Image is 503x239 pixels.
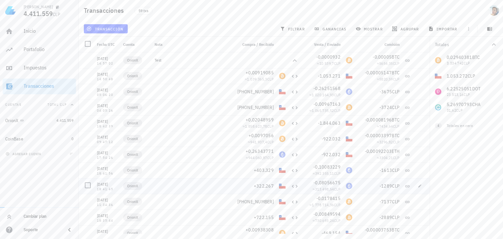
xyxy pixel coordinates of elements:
div: Compra / Recibido [234,37,276,52]
div: [DATE] [97,102,118,109]
span: -7137 [380,199,392,205]
div: avatar [489,5,499,16]
span: ≈ [377,155,400,160]
span: CLP [392,199,400,205]
div: CLP-icon [279,198,286,205]
div: [DATE] [97,150,118,156]
span: ≈ [313,218,341,223]
span: CLP [267,155,274,160]
span: 0 [71,136,73,141]
span: OrionX [127,120,138,126]
div: [DATE] [97,71,118,78]
span: BTC [392,117,400,123]
div: CLP-icon [279,183,286,189]
span: CLP [53,11,60,17]
span: CLP [334,202,341,207]
span: -922.032 [322,136,341,142]
span: -1613 [380,167,392,173]
button: agrupar [389,24,423,33]
span: -0,00005147 [365,70,392,76]
div: Comisión [355,37,402,52]
div: CLP-icon [346,151,352,158]
span: -1.053.271 [318,73,341,79]
span: -2889 [380,214,392,220]
div: [PERSON_NAME] [24,4,53,9]
span: ≈ [377,61,400,66]
span: 941.937,4 [250,139,267,144]
div: ETH-icon [346,88,352,95]
span: +403.329 [254,167,274,173]
div: ETH-icon [279,151,286,158]
span: +722.155 [254,214,274,220]
span: -469.154 [322,230,341,236]
span: Cuenta [123,42,135,47]
div: BTC-icon [346,198,352,205]
span: ≈ [309,92,341,97]
div: BTC-icon [279,73,286,79]
span: ≈ [317,61,341,66]
span: 3296,82 [379,139,393,144]
span: ≈ [243,124,274,129]
button: ganancias [311,24,350,33]
button: agregar cuenta [4,151,44,157]
a: CoinBase 0 [3,131,76,147]
a: Transacciones [3,79,76,94]
div: [DATE] [97,55,118,62]
div: [DATE] [97,134,118,140]
div: 17:54:26 [97,156,118,159]
button: Totales [430,37,503,52]
span: ganancias [315,26,346,31]
span: CLP [267,139,274,144]
span: -0,00003753 [365,227,392,233]
div: ETH-icon [346,183,352,189]
span: Fecha UTC [97,42,115,47]
span: -0,0000932 [316,54,341,60]
span: 313.498,54 [315,187,334,192]
span: +322.267 [254,183,274,189]
button: CuentasTotal CLP [3,97,76,113]
span: 10.539,7 [319,61,334,66]
a: Portafolio [3,42,76,58]
span: BTC [392,70,400,76]
span: OrionX [127,136,138,142]
div: [DATE] [97,181,118,188]
span: 5820,59 [379,77,393,82]
span: 1.039.365,3 [247,77,267,82]
span: CLP [393,77,400,82]
span: importar [430,26,457,31]
span: CLP [393,124,400,129]
span: 4 [438,123,439,128]
span: 392.355,11 [315,171,334,176]
span: Venta / Enviado [314,42,341,47]
img: LedgiFi [5,5,16,16]
span: -0,00003397 [365,133,392,138]
span: ETH [392,148,400,154]
div: Venta / Enviado [301,37,343,52]
div: BTC-icon [346,104,352,111]
a: Inicio [3,24,76,39]
div: [DATE] [97,118,118,125]
div: Cuenta [121,37,152,52]
span: ≈ [377,77,400,82]
span: CLP [392,214,400,220]
div: [DATE] [97,165,118,172]
span: 4.411.559 [56,118,73,123]
div: 04:05:26 [97,109,118,112]
div: Fecha UTC [94,37,121,52]
div: CoinBase [5,136,23,142]
span: CLP [334,61,341,66]
span: 7434,64 [379,124,393,129]
span: -922.032 [322,152,341,157]
div: BTC-icon [279,120,286,126]
h1: Transacciones [84,5,126,16]
span: OrionX [127,167,138,174]
span: CLP [334,108,341,113]
a: OrionX 4.411.559 [3,113,76,128]
div: 14:50:48 [97,78,118,81]
span: OrionX [127,57,138,64]
div: OrionX [5,118,19,123]
span: ≈ [248,139,274,144]
span: Comisión [384,42,400,47]
div: Nota [152,37,234,52]
span: mostrar [357,26,383,31]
